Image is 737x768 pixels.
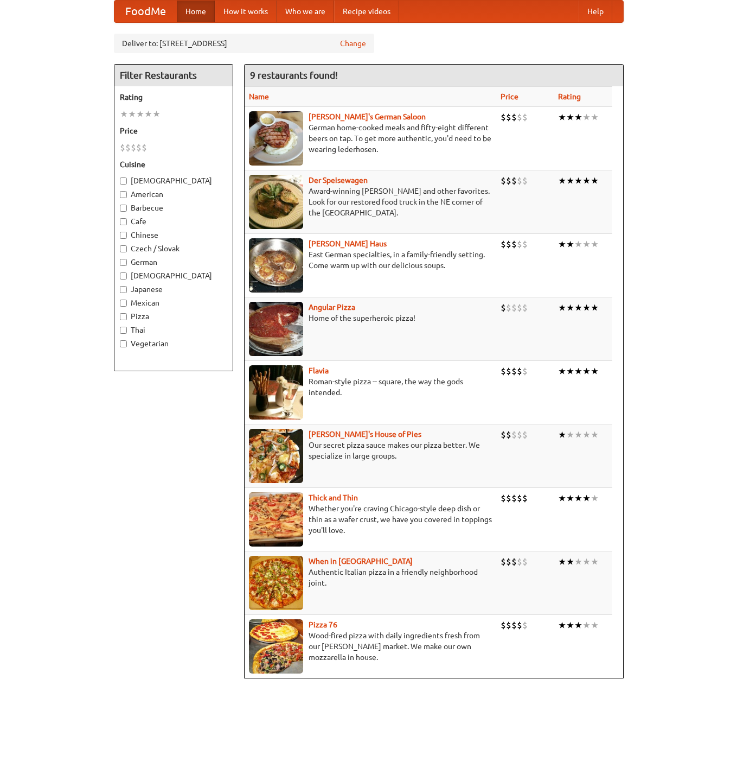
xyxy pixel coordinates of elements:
input: [DEMOGRAPHIC_DATA] [120,272,127,280]
li: ★ [566,175,574,187]
p: Home of the superheroic pizza! [249,313,492,323]
li: $ [506,492,511,504]
li: $ [501,556,506,568]
li: $ [517,556,522,568]
input: German [120,259,127,266]
li: $ [517,365,522,377]
label: Mexican [120,297,227,308]
h5: Price [120,125,227,136]
input: Vegetarian [120,340,127,347]
a: Price [501,92,518,101]
input: Thai [120,327,127,334]
ng-pluralize: 9 restaurants found! [250,70,338,80]
input: Czech / Slovak [120,245,127,252]
li: ★ [582,175,591,187]
li: $ [511,238,517,250]
li: ★ [591,302,599,314]
li: $ [522,429,528,441]
li: ★ [558,175,566,187]
a: [PERSON_NAME]'s House of Pies [309,430,421,439]
label: Chinese [120,230,227,240]
li: $ [511,175,517,187]
label: Cafe [120,216,227,227]
li: $ [522,365,528,377]
li: ★ [574,619,582,631]
li: ★ [574,238,582,250]
li: ★ [136,108,144,120]
li: ★ [566,365,574,377]
li: $ [522,556,528,568]
li: $ [501,492,506,504]
li: ★ [128,108,136,120]
a: Angular Pizza [309,303,355,312]
li: ★ [566,619,574,631]
li: $ [517,175,522,187]
li: $ [501,619,506,631]
li: $ [506,365,511,377]
li: ★ [558,556,566,568]
li: ★ [591,111,599,123]
li: ★ [558,365,566,377]
a: Thick and Thin [309,493,358,502]
li: ★ [566,556,574,568]
li: $ [506,175,511,187]
li: $ [501,365,506,377]
li: ★ [558,429,566,441]
input: Chinese [120,232,127,239]
li: ★ [566,429,574,441]
li: ★ [566,111,574,123]
li: $ [131,142,136,154]
li: $ [517,619,522,631]
li: ★ [574,365,582,377]
label: [DEMOGRAPHIC_DATA] [120,270,227,281]
li: $ [506,238,511,250]
input: Barbecue [120,205,127,212]
p: Whether you're craving Chicago-style deep dish or thin as a wafer crust, we have you covered in t... [249,503,492,536]
li: ★ [574,302,582,314]
input: Cafe [120,218,127,225]
input: Pizza [120,313,127,320]
li: ★ [582,302,591,314]
li: ★ [144,108,152,120]
b: Pizza 76 [309,620,337,629]
li: $ [136,142,142,154]
label: Japanese [120,284,227,295]
li: $ [517,238,522,250]
li: $ [506,429,511,441]
li: ★ [591,619,599,631]
label: Vegetarian [120,338,227,349]
a: When in [GEOGRAPHIC_DATA] [309,557,413,566]
p: Roman-style pizza -- square, the way the gods intended. [249,376,492,398]
a: Who we are [277,1,334,22]
li: ★ [558,619,566,631]
li: ★ [120,108,128,120]
li: ★ [591,556,599,568]
label: American [120,189,227,200]
li: ★ [566,238,574,250]
img: luigis.jpg [249,429,303,483]
li: $ [501,302,506,314]
li: $ [501,111,506,123]
li: ★ [582,111,591,123]
li: ★ [574,556,582,568]
p: Award-winning [PERSON_NAME] and other favorites. Look for our restored food truck in the NE corne... [249,186,492,218]
li: $ [511,619,517,631]
p: Wood-fired pizza with daily ingredients fresh from our [PERSON_NAME] market. We make our own mozz... [249,630,492,663]
li: ★ [591,175,599,187]
input: Mexican [120,300,127,307]
li: $ [506,556,511,568]
a: Rating [558,92,581,101]
p: East German specialties, in a family-friendly setting. Come warm up with our delicious soups. [249,249,492,271]
li: $ [522,619,528,631]
a: Name [249,92,269,101]
li: ★ [558,302,566,314]
li: ★ [558,111,566,123]
li: ★ [582,365,591,377]
h5: Rating [120,92,227,103]
li: $ [517,492,522,504]
li: $ [522,238,528,250]
a: Recipe videos [334,1,399,22]
li: $ [511,111,517,123]
a: Der Speisewagen [309,176,368,185]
